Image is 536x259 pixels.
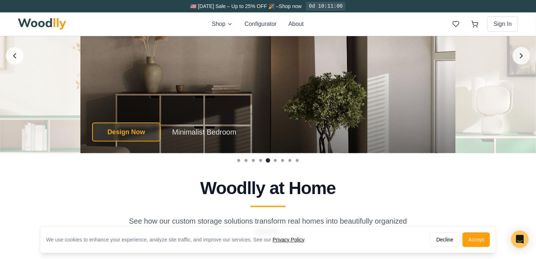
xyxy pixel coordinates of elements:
[92,123,161,142] button: Design Now
[430,232,460,247] button: Decline
[273,237,304,243] a: Privacy Policy
[172,127,237,137] p: Minimalist Bedroom
[18,18,66,30] img: Woodlly
[6,47,23,65] button: Previous image
[212,20,233,28] button: Shop
[288,20,304,28] button: About
[306,2,346,11] div: 0d 10:11:00
[46,236,312,243] div: We use cookies to enhance your experience, analyze site traffic, and improve our services. See our .
[487,16,518,32] button: Sign In
[190,3,279,9] span: 🇺🇸 [DATE] Sale – Up to 25% OFF 🎉 –
[128,216,408,236] p: See how our custom storage solutions transform real homes into beautifully organized spaces.
[511,231,529,248] div: Open Intercom Messenger
[21,179,515,197] h2: Woodlly at Home
[279,3,302,9] a: Shop now
[245,20,277,28] button: Configurator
